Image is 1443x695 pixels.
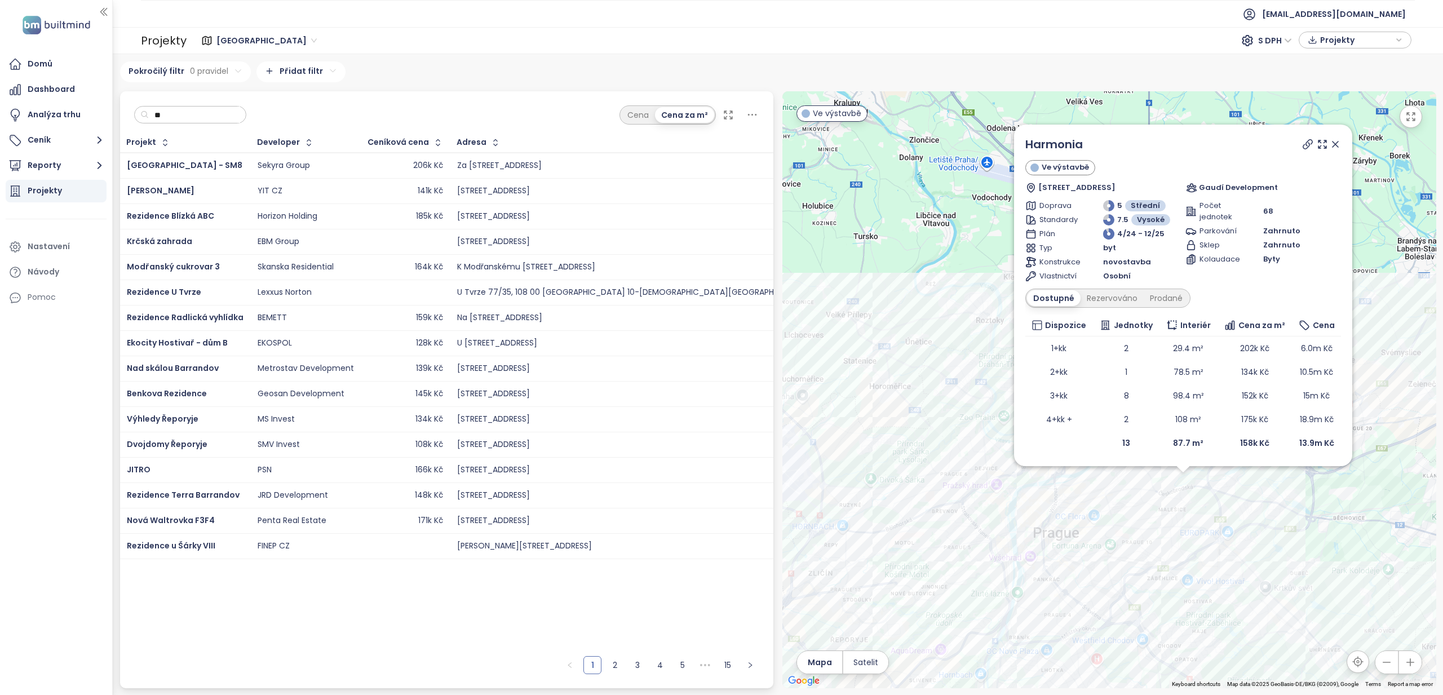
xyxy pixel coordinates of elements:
[127,236,192,247] a: Krčská zahrada
[6,180,107,202] a: Projekty
[457,287,898,298] div: U Tvrze 77/35, 108 00 [GEOGRAPHIC_DATA] 10-[DEMOGRAPHIC_DATA][GEOGRAPHIC_DATA], [GEOGRAPHIC_DATA]
[797,651,842,674] button: Mapa
[1263,254,1280,265] span: Byty
[127,286,201,298] span: Rezidence U Tvrze
[127,362,219,374] a: Nad skálou Barrandov
[1240,437,1269,449] b: 158k Kč
[1131,200,1160,211] span: Střední
[127,388,207,399] a: Benkova Rezidence
[415,490,443,501] div: 148k Kč
[415,389,443,399] div: 145k Kč
[19,14,94,37] img: logo
[415,262,443,272] div: 164k Kč
[415,414,443,424] div: 134k Kč
[28,290,56,304] div: Pomoc
[1241,414,1268,425] span: 175k Kč
[6,104,107,126] a: Analýza trhu
[258,287,312,298] div: Lexxus Norton
[1199,225,1238,237] span: Parkování
[28,57,52,71] div: Domů
[1305,32,1405,48] div: button
[843,651,888,674] button: Satelit
[1199,240,1238,251] span: Sklep
[1025,360,1093,384] td: 2+kk
[6,154,107,177] button: Reporty
[561,656,579,674] button: left
[258,237,299,247] div: EBM Group
[741,656,759,674] button: right
[1263,225,1300,237] span: Zahrnuto
[1388,681,1433,687] a: Report a map error
[696,656,714,674] li: Následujících 5 stran
[1117,200,1122,211] span: 5
[368,139,429,146] div: Ceníková cena
[584,657,601,674] a: 1
[674,657,691,674] a: 5
[413,161,443,171] div: 206k Kč
[1044,319,1086,331] span: Dispozice
[127,261,220,272] span: Modřanský cukrovar 3
[457,541,592,551] div: [PERSON_NAME][STREET_ADDRESS]
[127,439,207,450] span: Dvojdomy Řeporyje
[256,61,346,82] div: Přidat filtr
[1144,290,1189,306] div: Prodané
[1238,319,1285,331] span: Cena za m²
[28,265,59,279] div: Návody
[6,78,107,101] a: Dashboard
[141,29,187,52] div: Projekty
[1199,254,1238,265] span: Kolaudace
[127,160,242,171] span: [GEOGRAPHIC_DATA] - SM8
[1303,390,1330,401] span: 15m Kč
[674,656,692,674] li: 5
[6,129,107,152] button: Ceník
[127,464,151,475] span: JITRO
[1039,271,1078,282] span: Vlastnictví
[127,210,214,222] span: Rezidence Blízká ABC
[566,662,573,669] span: left
[257,139,300,146] div: Developer
[719,656,737,674] li: 15
[1172,680,1220,688] button: Keyboard shortcuts
[127,413,198,424] a: Výhledy Řeporyje
[258,516,326,526] div: Penta Real Estate
[127,489,240,501] a: Rezidence Terra Barrandov
[457,490,530,501] div: [STREET_ADDRESS]
[457,389,530,399] div: [STREET_ADDRESS]
[1240,343,1269,354] span: 202k Kč
[28,82,75,96] div: Dashboard
[216,32,317,49] span: Praha
[127,515,215,526] a: Nová Waltrovka F3F4
[258,490,328,501] div: JRD Development
[127,185,194,196] a: [PERSON_NAME]
[120,61,251,82] div: Pokročilý filtr
[1039,242,1078,254] span: Typ
[1300,366,1333,378] span: 10.5m Kč
[1025,337,1093,360] td: 1+kk
[457,414,530,424] div: [STREET_ADDRESS]
[785,674,822,688] img: Google
[1159,408,1217,431] td: 108 m²
[1093,337,1159,360] td: 2
[126,139,156,146] div: Projekt
[1093,360,1159,384] td: 1
[1093,408,1159,431] td: 2
[457,262,595,272] div: K Modřanskému [STREET_ADDRESS]
[628,656,647,674] li: 3
[583,656,601,674] li: 1
[258,389,344,399] div: Geosan Development
[1041,162,1088,173] span: Ve výstavbě
[813,107,861,119] span: Ve výstavbě
[457,338,537,348] div: U [STREET_ADDRESS]
[1103,271,1131,282] span: Osobní
[741,656,759,674] li: Následující strana
[258,414,295,424] div: MS Invest
[1227,681,1358,687] span: Map data ©2025 GeoBasis-DE/BKG (©2009), Google
[1173,437,1203,449] b: 87.7 m²
[457,186,530,196] div: [STREET_ADDRESS]
[1025,408,1093,431] td: 4+kk +
[696,656,714,674] span: •••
